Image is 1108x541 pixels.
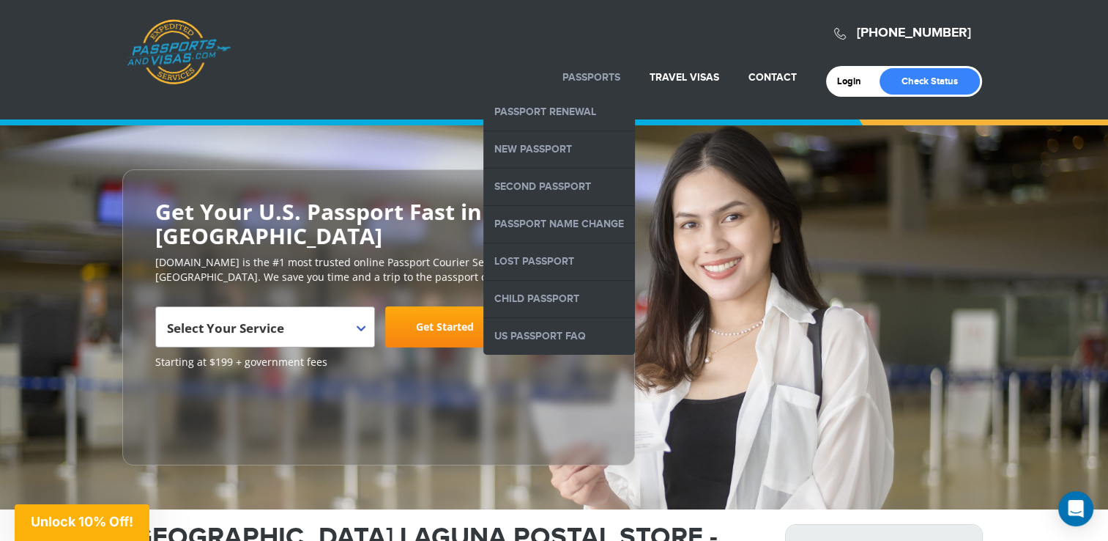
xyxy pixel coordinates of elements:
[167,312,360,353] span: Select Your Service
[483,318,635,355] a: US Passport FAQ
[155,199,602,248] h2: Get Your U.S. Passport Fast in [GEOGRAPHIC_DATA]
[155,306,375,347] span: Select Your Service
[385,306,505,347] a: Get Started
[483,281,635,317] a: Child Passport
[650,71,719,84] a: Travel Visas
[155,255,602,284] p: [DOMAIN_NAME] is the #1 most trusted online Passport Courier Service in [GEOGRAPHIC_DATA]. We sav...
[15,504,149,541] div: Unlock 10% Off!
[562,71,620,84] a: Passports
[483,243,635,280] a: Lost Passport
[748,71,797,84] a: Contact
[155,377,265,450] iframe: Customer reviews powered by Trustpilot
[483,206,635,243] a: Passport Name Change
[483,131,635,168] a: New Passport
[880,68,980,95] a: Check Status
[837,76,871,87] a: Login
[155,355,602,369] span: Starting at $199 + government fees
[483,94,635,130] a: Passport Renewal
[31,514,133,529] span: Unlock 10% Off!
[483,169,635,205] a: Second Passport
[1058,491,1093,526] div: Open Intercom Messenger
[127,19,231,85] a: Passports & [DOMAIN_NAME]
[857,25,971,41] a: [PHONE_NUMBER]
[167,320,284,336] span: Select Your Service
